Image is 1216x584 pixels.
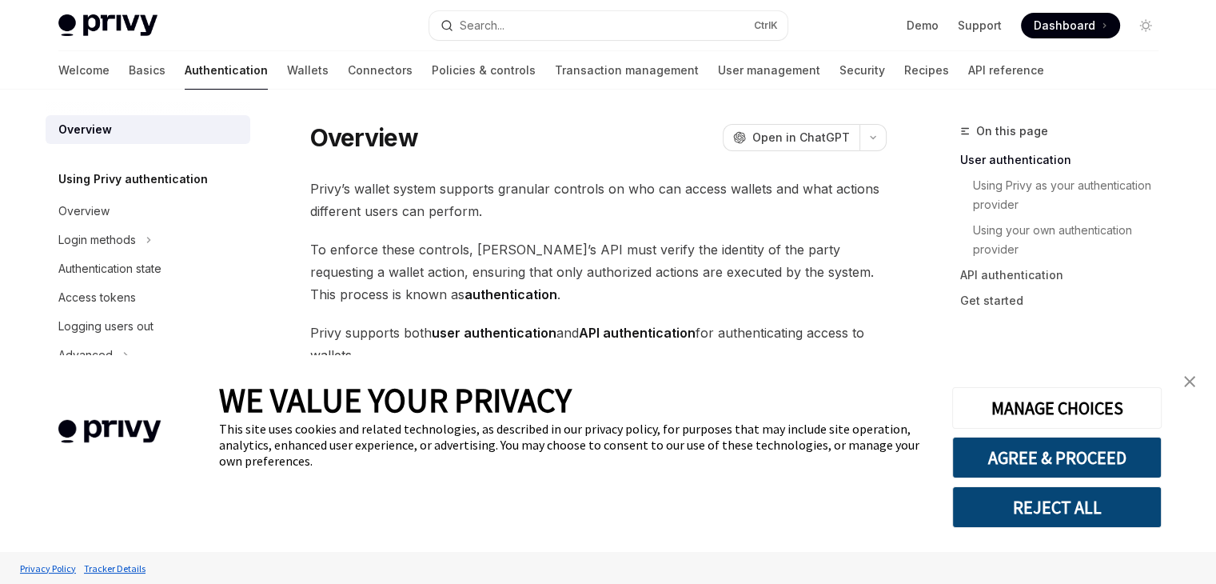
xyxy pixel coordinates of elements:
a: API reference [968,51,1044,90]
a: Overview [46,115,250,144]
a: API authentication [960,262,1171,288]
a: Welcome [58,51,110,90]
a: Authentication state [46,254,250,283]
img: company logo [24,397,195,466]
a: Using Privy as your authentication provider [960,173,1171,218]
button: Toggle Login methods section [46,226,250,254]
a: Get started [960,288,1171,314]
span: On this page [976,122,1048,141]
a: User authentication [960,147,1171,173]
a: Privacy Policy [16,554,80,582]
strong: user authentication [432,325,556,341]
a: Support [958,18,1002,34]
a: Demo [907,18,939,34]
a: Wallets [287,51,329,90]
button: Toggle dark mode [1133,13,1158,38]
a: Access tokens [46,283,250,312]
span: Privy supports both and for authenticating access to wallets. [310,322,887,366]
a: Using your own authentication provider [960,218,1171,262]
div: Advanced [58,346,113,365]
strong: authentication [464,286,557,302]
img: close banner [1184,376,1195,387]
a: Connectors [348,51,413,90]
a: Logging users out [46,312,250,341]
a: Policies & controls [432,51,536,90]
span: Open in ChatGPT [752,130,850,146]
strong: API authentication [579,325,696,341]
h5: Using Privy authentication [58,170,208,189]
button: MANAGE CHOICES [952,387,1162,429]
h1: Overview [310,123,418,152]
a: Transaction management [555,51,699,90]
span: Dashboard [1034,18,1095,34]
span: Ctrl K [754,19,778,32]
div: Overview [58,120,112,139]
a: Basics [129,51,165,90]
a: Overview [46,197,250,226]
span: WE VALUE YOUR PRIVACY [219,379,572,421]
a: close banner [1174,366,1206,398]
button: Toggle Advanced section [46,341,250,370]
button: Open search [429,11,787,40]
button: Open in ChatGPT [723,124,859,151]
a: Dashboard [1021,13,1120,38]
img: light logo [58,14,157,37]
a: Recipes [904,51,949,90]
div: Login methods [58,230,136,250]
div: This site uses cookies and related technologies, as described in our privacy policy, for purposes... [219,421,928,469]
button: AGREE & PROCEED [952,437,1162,478]
div: Authentication state [58,259,161,278]
a: Authentication [185,51,268,90]
div: Overview [58,202,110,221]
a: User management [718,51,820,90]
div: Search... [460,16,504,35]
div: Access tokens [58,288,136,307]
span: To enforce these controls, [PERSON_NAME]’s API must verify the identity of the party requesting a... [310,238,887,306]
span: Privy’s wallet system supports granular controls on who can access wallets and what actions diffe... [310,178,887,222]
button: REJECT ALL [952,486,1162,528]
a: Security [839,51,885,90]
div: Logging users out [58,317,153,336]
a: Tracker Details [80,554,150,582]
